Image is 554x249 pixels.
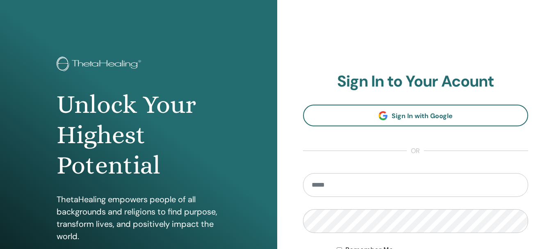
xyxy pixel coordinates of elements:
span: or [407,146,424,156]
h2: Sign In to Your Acount [303,72,529,91]
p: ThetaHealing empowers people of all backgrounds and religions to find purpose, transform lives, a... [57,193,221,242]
span: Sign In with Google [392,112,453,120]
a: Sign In with Google [303,105,529,126]
h1: Unlock Your Highest Potential [57,89,221,181]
